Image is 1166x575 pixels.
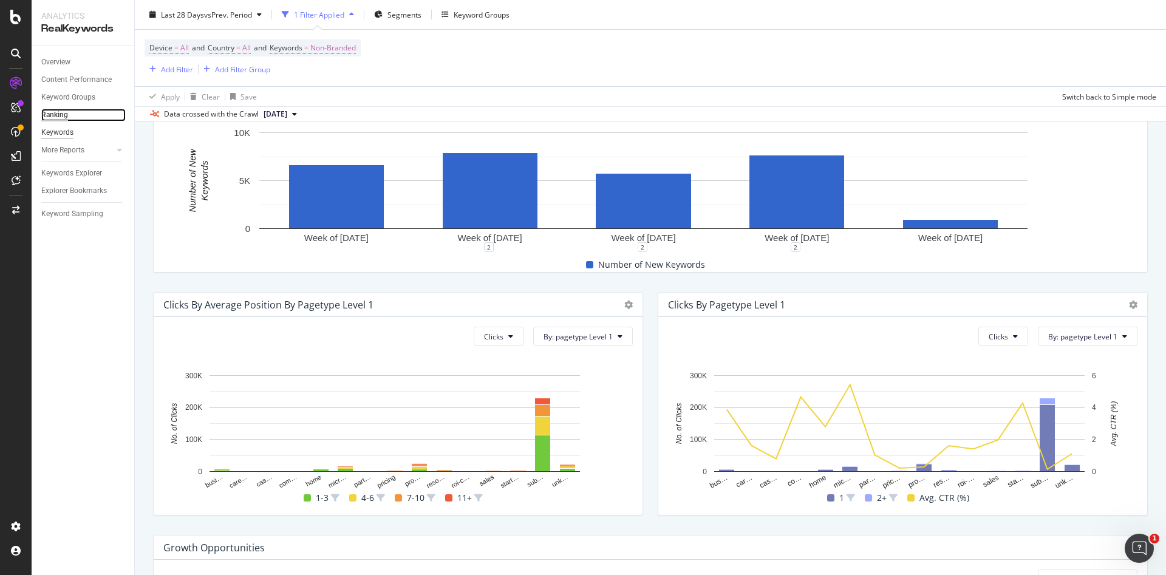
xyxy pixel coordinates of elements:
[675,403,683,444] text: No. of Clicks
[41,109,126,121] a: Ranking
[236,43,240,53] span: =
[304,43,309,53] span: =
[1006,474,1025,489] text: sta…
[198,468,202,476] text: 0
[174,43,179,53] span: =
[215,64,270,74] div: Add Filter Group
[791,242,800,252] div: 2
[361,491,374,505] span: 4-6
[240,91,257,101] div: Save
[41,208,126,220] a: Keyword Sampling
[690,372,707,380] text: 300K
[668,299,785,311] div: Clicks by pagetype Level 1
[1110,401,1118,447] text: Avg. CTR (%)
[932,474,951,489] text: res…
[1038,327,1137,346] button: By: pagetype Level 1
[376,474,397,490] text: pricing
[765,233,829,243] text: Week of [DATE]
[41,208,103,220] div: Keyword Sampling
[149,43,172,53] span: Device
[41,73,112,86] div: Content Performance
[544,332,613,342] span: By: pagetype Level 1
[668,369,1131,490] svg: A chart.
[41,126,73,139] div: Keywords
[163,126,1123,247] svg: A chart.
[484,242,494,252] div: 2
[387,9,421,19] span: Segments
[1150,534,1159,543] span: 1
[41,167,126,180] a: Keywords Explorer
[734,474,754,489] text: car…
[458,233,522,243] text: Week of [DATE]
[41,56,126,69] a: Overview
[989,332,1008,342] span: Clicks
[407,491,424,505] span: 7-10
[277,5,359,24] button: 1 Filter Applied
[1092,404,1096,412] text: 4
[242,39,251,56] span: All
[145,62,193,77] button: Add Filter
[41,185,107,197] div: Explorer Bookmarks
[192,43,205,53] span: and
[369,5,426,24] button: Segments
[598,257,705,272] span: Number of New Keywords
[919,491,969,505] span: Avg. CTR (%)
[294,9,344,19] div: 1 Filter Applied
[161,91,180,101] div: Apply
[310,39,356,56] span: Non-Branded
[981,474,1000,489] text: sales
[225,87,257,106] button: Save
[41,73,126,86] a: Content Performance
[204,9,252,19] span: vs Prev. Period
[41,126,126,139] a: Keywords
[41,22,124,36] div: RealKeywords
[690,435,707,444] text: 100K
[877,491,887,505] span: 2+
[478,473,496,487] text: sales
[185,87,220,106] button: Clear
[808,473,828,489] text: home
[163,299,373,311] div: Clicks By Average Position by pagetype Level 1
[163,542,265,554] div: Growth Opportunities
[638,242,647,252] div: 2
[41,167,102,180] div: Keywords Explorer
[180,39,189,56] span: All
[1092,372,1096,380] text: 6
[234,128,250,138] text: 10K
[239,175,250,186] text: 5K
[1062,91,1156,101] div: Switch back to Simple mode
[41,10,124,22] div: Analytics
[264,109,287,120] span: 2025 Sep. 9th
[1125,534,1154,563] iframe: Intercom live chat
[41,144,84,157] div: More Reports
[1057,87,1156,106] button: Switch back to Simple mode
[703,468,707,476] text: 0
[164,109,259,120] div: Data crossed with the Crawl
[786,474,803,488] text: co…
[145,5,267,24] button: Last 28 DaysvsPrev. Period
[690,404,707,412] text: 200K
[254,43,267,53] span: and
[145,87,180,106] button: Apply
[304,233,369,243] text: Week of [DATE]
[163,369,626,490] svg: A chart.
[199,62,270,77] button: Add Filter Group
[1092,435,1096,444] text: 2
[484,332,503,342] span: Clicks
[839,491,844,505] span: 1
[161,64,193,74] div: Add Filter
[208,43,234,53] span: Country
[270,43,302,53] span: Keywords
[457,491,472,505] span: 11+
[316,491,329,505] span: 1-3
[611,233,675,243] text: Week of [DATE]
[259,107,302,121] button: [DATE]
[170,403,179,444] text: No. of Clicks
[533,327,633,346] button: By: pagetype Level 1
[41,185,126,197] a: Explorer Bookmarks
[437,5,514,24] button: Keyword Groups
[202,91,220,101] div: Clear
[187,149,197,213] text: Number of New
